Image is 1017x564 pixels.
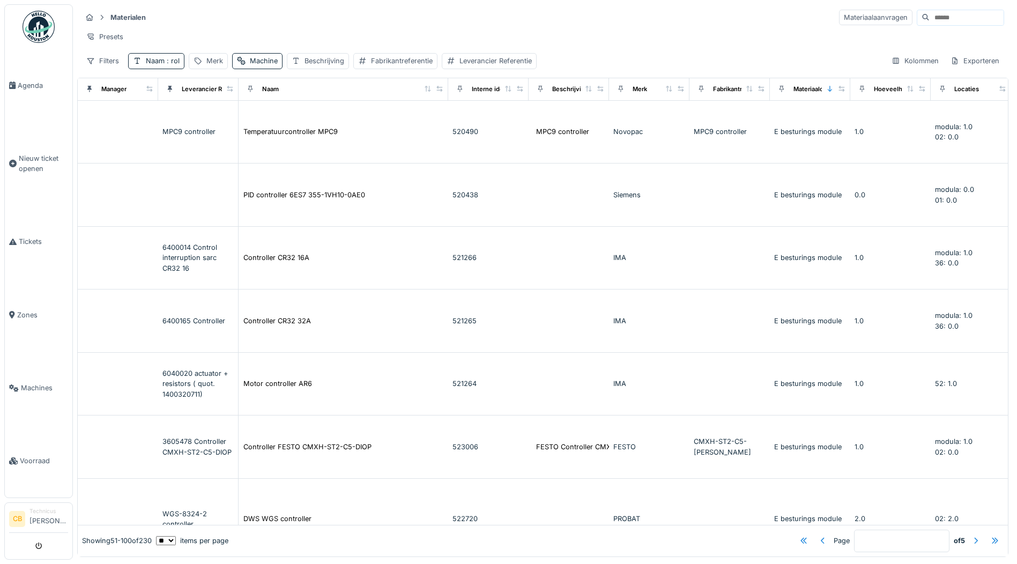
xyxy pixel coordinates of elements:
[774,442,846,452] div: E besturings module
[834,536,850,546] div: Page
[452,442,524,452] div: 523006
[81,53,124,69] div: Filters
[774,379,846,389] div: E besturings module
[935,437,973,446] span: modula: 1.0
[935,448,959,456] span: 02: 0.0
[452,379,524,389] div: 521264
[472,85,530,94] div: Interne identificator
[162,243,217,272] span: 6400014 Control interruption sarc CR32 16
[5,205,72,278] a: Tickets
[9,511,25,527] li: CB
[5,122,72,205] a: Nieuw ticket openen
[774,253,846,263] div: E besturings module
[5,352,72,425] a: Machines
[452,190,524,200] div: 520438
[162,128,216,136] span: MPC9 controller
[262,85,279,94] div: Naam
[243,514,311,524] div: DWS WGS controller
[452,127,524,137] div: 520490
[774,127,846,137] div: E besturings module
[21,383,68,393] span: Machines
[613,514,685,524] div: PROBAT
[613,253,685,263] div: IMA
[536,442,706,452] div: FESTO Controller CMXH-ST2-C5-[PERSON_NAME]
[855,379,926,389] div: 1.0
[935,249,973,257] span: modula: 1.0
[935,259,959,267] span: 36: 0.0
[146,56,180,66] div: Naam
[101,85,127,94] div: Manager
[452,316,524,326] div: 521265
[29,507,68,515] div: Technicus
[694,127,766,137] div: MPC9 controller
[162,437,232,456] span: 3605478 Controller CMXH-ST2-C5-DIOP
[935,311,973,320] span: modula: 1.0
[243,442,372,452] div: Controller FESTO CMXH-ST2-C5-DIOP
[20,456,68,466] span: Voorraad
[9,507,68,533] a: CB Technicus[PERSON_NAME]
[935,185,974,194] span: modula: 0.0
[633,85,647,94] div: Merk
[243,127,338,137] div: Temperatuurcontroller MPC9
[452,514,524,524] div: 522720
[694,436,766,457] div: CMXH-ST2-C5-[PERSON_NAME]
[5,278,72,351] a: Zones
[162,510,207,528] span: WGS-8324-2 controller
[935,133,959,141] span: 02: 0.0
[243,253,309,263] div: Controller CR32 16A
[81,29,128,44] div: Presets
[5,49,72,122] a: Agenda
[855,514,926,524] div: 2.0
[954,536,965,546] strong: of 5
[29,507,68,530] li: [PERSON_NAME]
[243,190,365,200] div: PID controller 6ES7 355-1VH10-0AE0
[774,514,846,524] div: E besturings module
[165,57,180,65] span: : rol
[106,12,150,23] strong: Materialen
[855,316,926,326] div: 1.0
[613,190,685,200] div: Siemens
[887,53,944,69] div: Kolommen
[23,11,55,43] img: Badge_color-CXgf-gQk.svg
[371,56,433,66] div: Fabrikantreferentie
[305,56,344,66] div: Beschrijving
[5,425,72,498] a: Voorraad
[250,56,278,66] div: Machine
[935,322,959,330] span: 36: 0.0
[613,442,685,452] div: FESTO
[855,442,926,452] div: 1.0
[19,236,68,247] span: Tickets
[206,56,223,66] div: Merk
[156,536,228,546] div: items per page
[613,127,685,137] div: Novopac
[774,316,846,326] div: E besturings module
[243,316,311,326] div: Controller CR32 32A
[855,253,926,263] div: 1.0
[536,127,589,137] div: MPC9 controller
[552,85,589,94] div: Beschrijving
[935,123,973,131] span: modula: 1.0
[459,56,532,66] div: Leverancier Referentie
[874,85,911,94] div: Hoeveelheid
[17,310,68,320] span: Zones
[839,10,912,25] div: Materiaalaanvragen
[793,85,848,94] div: Materiaalcategorie
[774,190,846,200] div: E besturings module
[935,515,959,523] span: 02: 2.0
[935,380,957,388] span: 52: 1.0
[452,253,524,263] div: 521266
[82,536,152,546] div: Showing 51 - 100 of 230
[18,80,68,91] span: Agenda
[243,379,312,389] div: Motor controller AR6
[855,190,926,200] div: 0.0
[19,153,68,174] span: Nieuw ticket openen
[162,369,228,398] span: 6040020 actuator + resistors ( quot. 1400320711)
[954,85,979,94] div: Locaties
[713,85,769,94] div: Fabrikantreferentie
[162,317,225,325] span: 6400165 Controller
[182,85,249,94] div: Leverancier Referentie
[935,196,957,204] span: 01: 0.0
[613,379,685,389] div: IMA
[946,53,1004,69] div: Exporteren
[855,127,926,137] div: 1.0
